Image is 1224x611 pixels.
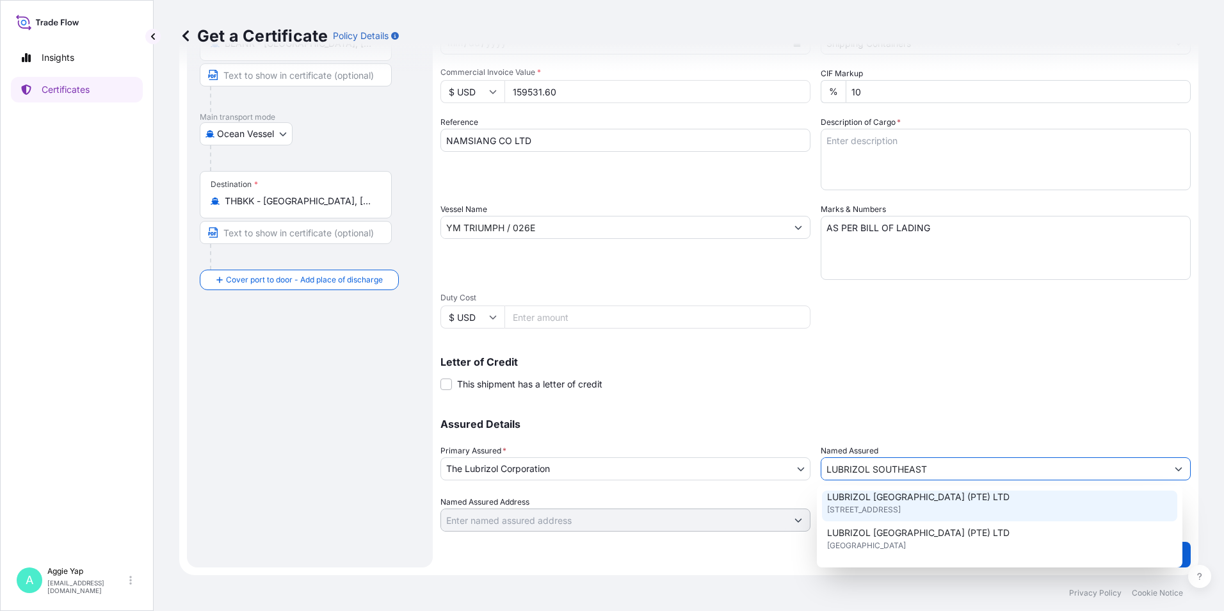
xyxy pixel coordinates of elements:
button: Select transport [200,122,293,145]
p: Letter of Credit [440,357,1191,367]
p: Insights [42,51,74,64]
p: Policy Details [333,29,389,42]
input: Assured Name [821,457,1167,480]
input: Enter amount [504,80,810,103]
div: % [821,80,846,103]
input: Enter booking reference [440,129,810,152]
p: Certificates [42,83,90,96]
span: Primary Assured [440,444,506,457]
span: LUBRIZOL [GEOGRAPHIC_DATA] (PTE) LTD [827,526,1010,539]
input: Enter percentage between 0 and 24% [846,80,1191,103]
span: Cover port to door - Add place of discharge [226,273,383,286]
label: Named Assured Address [440,496,529,509]
label: Description of Cargo [821,116,901,129]
button: Show suggestions [1167,457,1190,480]
p: Cookie Notice [1132,588,1183,598]
label: Reference [440,116,478,129]
span: This shipment has a letter of credit [457,378,602,391]
span: Commercial Invoice Value [440,67,810,77]
p: Privacy Policy [1069,588,1122,598]
p: Assured Details [440,419,1191,429]
label: Vessel Name [440,203,487,216]
span: [GEOGRAPHIC_DATA] [827,539,906,552]
p: [EMAIL_ADDRESS][DOMAIN_NAME] [47,579,127,594]
input: Text to appear on certificate [200,63,392,86]
label: Marks & Numbers [821,203,886,216]
span: LUBRIZOL [GEOGRAPHIC_DATA] (PTE) LTD [827,491,1010,503]
input: Text to appear on certificate [200,221,392,244]
span: A [26,574,33,587]
span: Duty Cost [440,293,810,303]
label: CIF Markup [821,67,863,80]
div: Destination [211,179,258,190]
input: Enter amount [504,305,810,329]
button: Show suggestions [787,216,810,239]
p: Get a Certificate [179,26,328,46]
label: Named Assured [821,444,878,457]
p: Main transport mode [200,112,420,122]
input: Destination [225,195,376,208]
input: Named Assured Address [441,509,787,532]
p: Aggie Yap [47,566,127,576]
span: The Lubrizol Corporation [446,462,550,475]
input: Type to search vessel name or IMO [441,216,787,239]
span: [STREET_ADDRESS] [827,503,901,516]
span: Ocean Vessel [217,127,274,140]
button: Show suggestions [787,509,810,532]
